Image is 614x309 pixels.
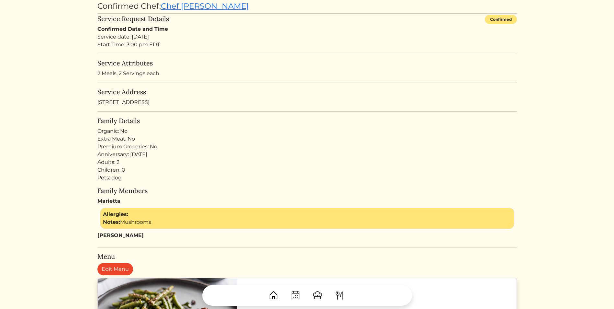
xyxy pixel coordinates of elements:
div: Mushrooms [103,218,511,226]
strong: [PERSON_NAME] [97,232,144,238]
div: Confirmed [485,15,517,24]
img: ForkKnife-55491504ffdb50bab0c1e09e7649658475375261d09fd45db06cec23bce548bf.svg [334,290,345,301]
div: Service date: [DATE] Start Time: 3:00 pm EDT [97,33,517,49]
div: Premium Groceries: No [97,143,517,151]
h5: Family Details [97,117,517,125]
strong: Notes: [103,219,120,225]
h5: Family Members [97,187,517,195]
h5: Menu [97,253,517,260]
img: House-9bf13187bcbb5817f509fe5e7408150f90897510c4275e13d0d5fca38e0b5951.svg [268,290,279,301]
img: CalendarDots-5bcf9d9080389f2a281d69619e1c85352834be518fbc73d9501aef674afc0d57.svg [290,290,301,301]
h5: Service Address [97,88,517,96]
p: 2 Meals, 2 Servings each [97,70,517,77]
strong: Marietta [97,198,120,204]
div: Extra Meat: No [97,135,517,143]
img: ChefHat-a374fb509e4f37eb0702ca99f5f64f3b6956810f32a249b33092029f8484b388.svg [312,290,323,301]
strong: Allergies: [103,211,128,217]
strong: Confirmed Date and Time [97,26,168,32]
div: Confirmed Chef: [97,0,517,12]
div: Organic: No [97,127,517,135]
div: Anniversary: [DATE] Adults: 2 Children: 0 Pets: dog [97,151,517,182]
h5: Service Request Details [97,15,169,23]
div: [STREET_ADDRESS] [97,88,517,106]
h5: Service Attributes [97,59,517,67]
a: Edit Menu [97,263,133,275]
a: Chef [PERSON_NAME] [161,1,249,11]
